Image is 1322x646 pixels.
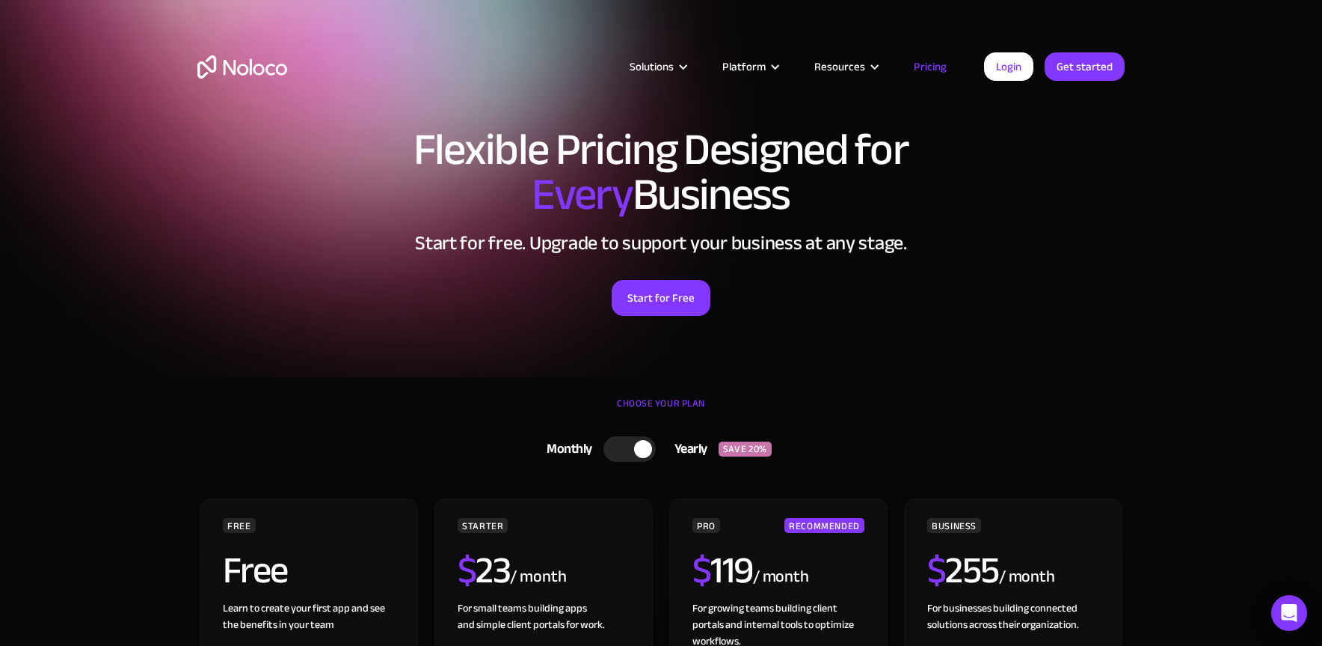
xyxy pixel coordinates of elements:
[895,57,965,76] a: Pricing
[692,535,711,606] span: $
[927,518,981,533] div: BUSINESS
[510,565,566,589] div: / month
[722,57,766,76] div: Platform
[784,518,864,533] div: RECOMMENDED
[611,57,704,76] div: Solutions
[656,438,719,460] div: Yearly
[458,518,508,533] div: STARTER
[223,552,288,589] h2: Free
[197,232,1125,255] h2: Start for free. Upgrade to support your business at any stage.
[927,552,999,589] h2: 255
[927,535,946,606] span: $
[197,127,1125,217] h1: Flexible Pricing Designed for Business
[814,57,865,76] div: Resources
[984,52,1033,81] a: Login
[528,438,603,460] div: Monthly
[719,442,772,457] div: SAVE 20%
[692,552,753,589] h2: 119
[796,57,895,76] div: Resources
[704,57,796,76] div: Platform
[612,280,710,316] a: Start for Free
[223,518,256,533] div: FREE
[630,57,674,76] div: Solutions
[197,392,1125,430] div: CHOOSE YOUR PLAN
[692,518,720,533] div: PRO
[532,153,633,237] span: Every
[197,55,287,79] a: home
[458,552,511,589] h2: 23
[999,565,1055,589] div: / month
[1045,52,1125,81] a: Get started
[1271,595,1307,631] div: Open Intercom Messenger
[458,535,476,606] span: $
[753,565,809,589] div: / month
